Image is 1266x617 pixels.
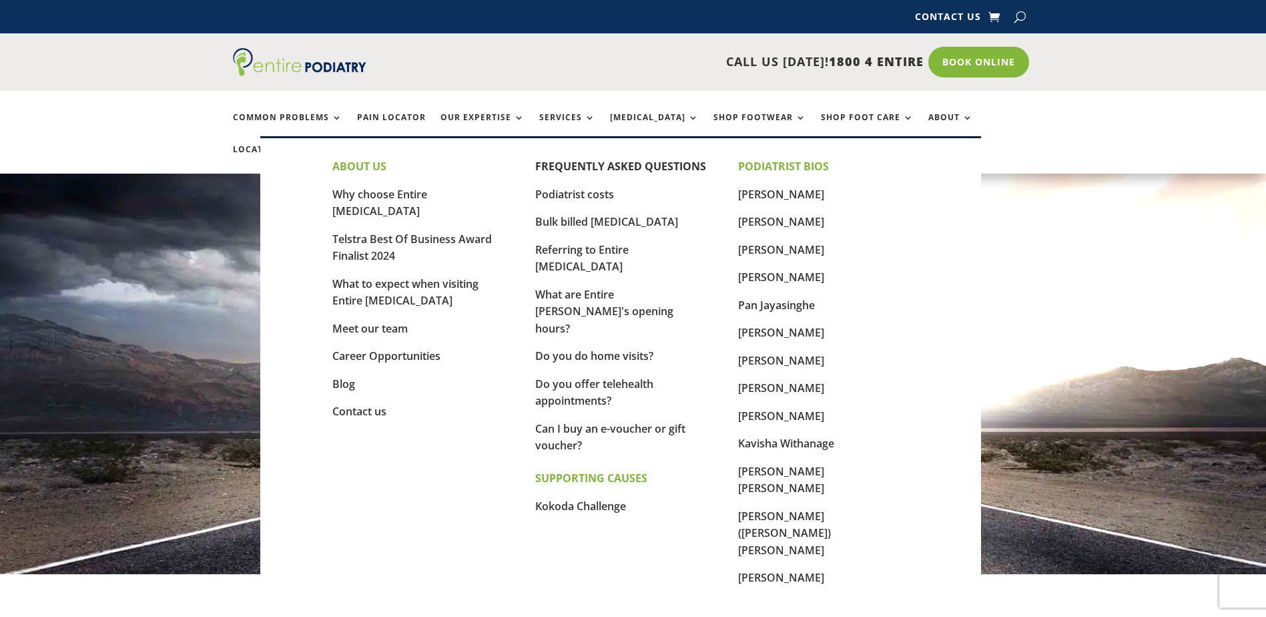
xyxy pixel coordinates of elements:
[357,113,426,142] a: Pain Locator
[738,242,824,257] a: [PERSON_NAME]
[535,377,653,409] a: Do you offer telehealth appointments?
[738,214,824,229] a: [PERSON_NAME]
[332,404,386,419] a: Contact us
[738,270,824,284] a: [PERSON_NAME]
[233,113,342,142] a: Common Problems
[535,499,626,513] a: Kokoda Challenge
[738,187,824,202] a: [PERSON_NAME]
[928,113,973,142] a: About
[738,409,824,423] a: [PERSON_NAME]
[829,53,924,69] span: 1800 4 ENTIRE
[535,471,647,485] strong: SUPPORTING CAUSES
[535,287,673,336] a: What are Entire [PERSON_NAME]'s opening hours?
[738,570,824,585] a: [PERSON_NAME]
[535,159,706,174] a: FREQUENTLY ASKED QUESTIONS
[928,47,1029,77] a: Book Online
[539,113,595,142] a: Services
[535,214,678,229] a: Bulk billed [MEDICAL_DATA]
[821,113,914,142] a: Shop Foot Care
[535,187,614,202] a: Podiatrist costs
[233,48,366,76] img: logo (1)
[738,353,824,368] a: [PERSON_NAME]
[332,377,355,391] a: Blog
[332,232,492,264] a: Telstra Best Of Business Award Finalist 2024
[332,321,408,336] a: Meet our team
[738,509,831,558] a: [PERSON_NAME] ([PERSON_NAME]) [PERSON_NAME]
[440,113,525,142] a: Our Expertise
[535,242,629,274] a: Referring to Entire [MEDICAL_DATA]
[738,381,824,395] a: [PERSON_NAME]
[233,145,300,174] a: Locations
[535,421,685,453] a: Can I buy an e-voucher or gift voucher?
[738,464,824,496] a: [PERSON_NAME] [PERSON_NAME]
[332,349,440,363] a: Career Opportunities
[738,325,824,340] a: [PERSON_NAME]
[713,113,806,142] a: Shop Footwear
[332,159,386,174] strong: ABOUT US
[233,65,366,79] a: Entire Podiatry
[738,298,815,313] a: Pan Jayasinghe
[535,349,653,363] a: Do you do home visits?
[610,113,699,142] a: [MEDICAL_DATA]
[332,187,427,219] a: Why choose Entire [MEDICAL_DATA]
[738,436,834,451] a: Kavisha Withanage
[332,276,479,308] a: What to expect when visiting Entire [MEDICAL_DATA]
[915,12,981,27] a: Contact Us
[738,159,829,174] strong: PODIATRIST BIOS
[418,53,924,71] p: CALL US [DATE]!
